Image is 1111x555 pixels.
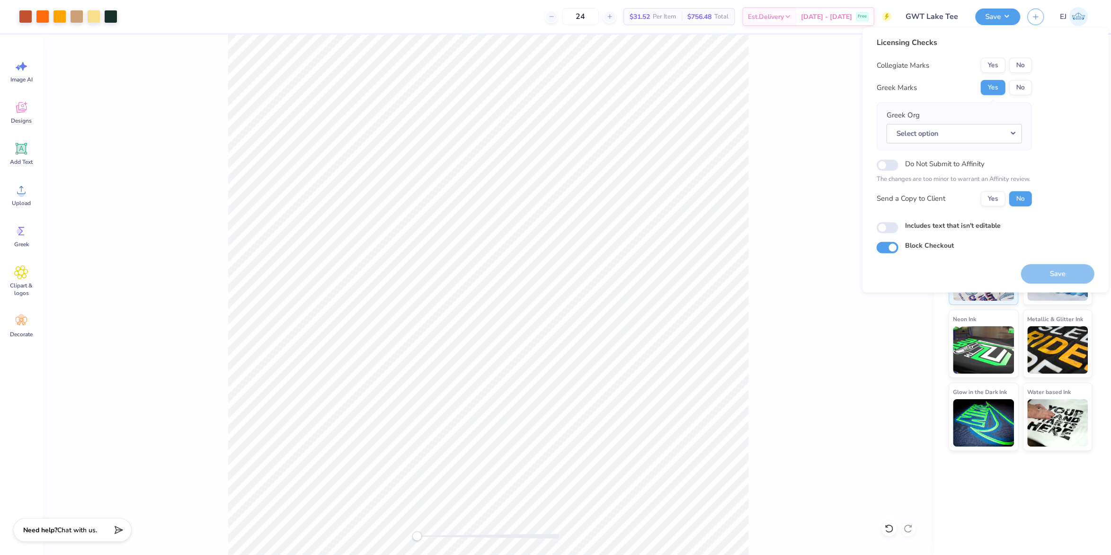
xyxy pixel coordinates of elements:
[10,158,33,166] span: Add Text
[905,220,1000,230] label: Includes text that isn't editable
[1009,80,1031,95] button: No
[1009,191,1031,206] button: No
[1060,11,1067,22] span: EJ
[953,387,1007,397] span: Glow in the Dark Ink
[412,531,422,541] div: Accessibility label
[876,193,945,204] div: Send a Copy to Client
[562,8,599,25] input: – –
[1027,326,1088,374] img: Metallic & Glitter Ink
[953,314,976,324] span: Neon Ink
[886,110,919,121] label: Greek Org
[876,60,929,71] div: Collegiate Marks
[1027,399,1088,447] img: Water based Ink
[748,12,784,22] span: Est. Delivery
[876,37,1031,48] div: Licensing Checks
[975,9,1020,25] button: Save
[905,241,953,251] label: Block Checkout
[1027,314,1083,324] span: Metallic & Glitter Ink
[1009,58,1031,73] button: No
[1056,7,1092,26] a: EJ
[886,124,1022,143] button: Select option
[858,13,867,20] span: Free
[11,117,32,125] span: Designs
[898,7,968,26] input: Untitled Design
[1069,7,1088,26] img: Edgardo Jr
[714,12,729,22] span: Total
[630,12,650,22] span: $31.52
[905,158,984,170] label: Do Not Submit to Affinity
[953,326,1014,374] img: Neon Ink
[687,12,711,22] span: $756.48
[653,12,676,22] span: Per Item
[6,282,37,297] span: Clipart & logos
[801,12,852,22] span: [DATE] - [DATE]
[12,199,31,207] span: Upload
[980,80,1005,95] button: Yes
[876,82,916,93] div: Greek Marks
[10,76,33,83] span: Image AI
[10,331,33,338] span: Decorate
[1027,387,1071,397] span: Water based Ink
[980,191,1005,206] button: Yes
[57,526,97,535] span: Chat with us.
[980,58,1005,73] button: Yes
[23,526,57,535] strong: Need help?
[876,175,1031,184] p: The changes are too minor to warrant an Affinity review.
[14,241,29,248] span: Greek
[953,399,1014,447] img: Glow in the Dark Ink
